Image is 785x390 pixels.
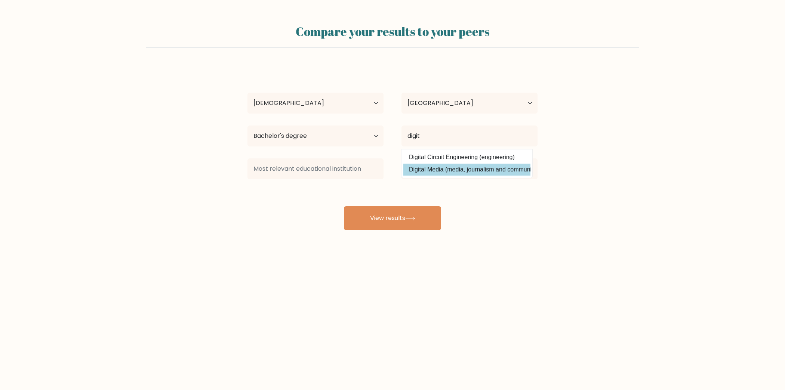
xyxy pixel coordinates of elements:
[401,126,538,146] input: What did you study?
[150,24,635,38] h2: Compare your results to your peers
[403,151,530,163] option: Digital Circuit Engineering (engineering)
[247,158,384,179] input: Most relevant educational institution
[403,164,530,176] option: Digital Media (media, journalism and communications)
[344,206,441,230] button: View results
